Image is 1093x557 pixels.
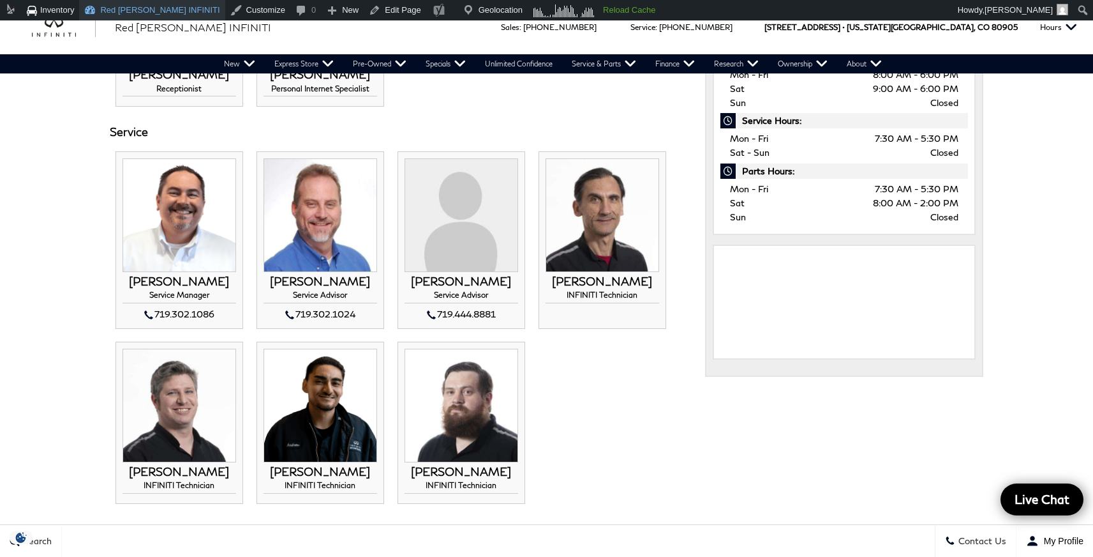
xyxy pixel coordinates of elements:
span: : [519,22,521,32]
button: Open user profile menu [1016,525,1093,557]
span: My Profile [1039,536,1083,546]
h3: [PERSON_NAME] [123,275,236,288]
h4: INFINITI Technician [123,481,236,493]
h4: INFINITI Technician [546,291,659,303]
strong: Reload Cache [603,5,655,15]
div: 719.302.1086 [123,307,236,322]
section: Click to Open Cookie Consent Modal [6,531,36,544]
span: Parts Hours: [720,164,969,179]
a: Ownership [768,54,837,73]
span: Sat [730,83,745,94]
a: Research [704,54,768,73]
span: Service Hours: [720,113,969,128]
span: 7:30 AM - 5:30 PM [875,132,958,146]
nav: Main Navigation [214,54,891,73]
span: Sales [501,22,519,32]
span: : [655,22,657,32]
a: New [214,54,265,73]
img: CHRIS COLEMAN [123,158,236,272]
img: JAMISON HOLLINS [405,158,518,272]
h4: Personal Internet Specialist [264,84,377,96]
span: Red [PERSON_NAME] INFINITI [115,21,271,33]
a: Service & Parts [562,54,646,73]
img: CHUCK HOYLE [264,158,377,272]
a: Pre-Owned [343,54,416,73]
span: Sat - Sun [730,147,770,158]
img: Brett Ruppert [123,349,236,462]
img: Nicolae Mitrica [546,158,659,272]
span: Sat [730,197,745,208]
h3: [PERSON_NAME] [123,68,236,81]
span: Search [20,536,52,547]
span: Sun [730,211,746,222]
h4: Service Advisor [264,291,377,303]
a: Red [PERSON_NAME] INFINITI [115,20,271,35]
img: Visitors over 48 hours. Click for more Clicky Site Stats. [529,2,599,20]
span: Closed [930,96,958,110]
h4: Service Manager [123,291,236,303]
a: [PHONE_NUMBER] [659,22,732,32]
a: About [837,54,891,73]
span: Closed [930,146,958,160]
span: Live Chat [1008,491,1076,507]
span: 7:30 AM - 5:30 PM [875,182,958,196]
h3: [PERSON_NAME] [546,275,659,288]
img: Opt-Out Icon [6,531,36,544]
a: [PHONE_NUMBER] [523,22,597,32]
span: Mon - Fri [730,183,768,194]
h3: [PERSON_NAME] [264,68,377,81]
img: Andrew Tafoya [264,349,377,462]
span: Mon - Fri [730,133,768,144]
h3: [PERSON_NAME] [405,466,518,478]
h3: [PERSON_NAME] [405,275,518,288]
div: 719.444.8881 [405,307,518,322]
h3: [PERSON_NAME] [123,466,236,478]
a: Specials [416,54,475,73]
h4: INFINITI Technician [405,481,518,493]
h3: Service [110,126,686,139]
a: Express Store [265,54,343,73]
div: 719.302.1024 [264,307,377,322]
span: Mon - Fri [730,69,768,80]
span: [PERSON_NAME] [985,5,1053,15]
span: Service [630,22,655,32]
a: Live Chat [1000,484,1083,515]
h3: Parts [110,523,686,536]
iframe: Dealer location map [720,252,969,348]
span: 9:00 AM - 6:00 PM [873,82,958,96]
span: Sun [730,97,746,108]
img: Colton Duvall [405,349,518,462]
h4: Service Advisor [405,291,518,303]
h3: [PERSON_NAME] [264,275,377,288]
h3: [PERSON_NAME] [264,466,377,478]
span: Closed [930,210,958,224]
h4: INFINITI Technician [264,481,377,493]
span: 8:00 AM - 2:00 PM [873,196,958,210]
a: Unlimited Confidence [475,54,562,73]
a: [STREET_ADDRESS] • [US_STATE][GEOGRAPHIC_DATA], CO 80905 [764,22,1018,32]
a: infiniti [32,17,96,38]
h4: Receptionist [123,84,236,96]
a: Finance [646,54,704,73]
img: INFINITI [32,17,96,38]
span: Contact Us [955,536,1006,547]
span: 8:00 AM - 6:00 PM [873,68,958,82]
